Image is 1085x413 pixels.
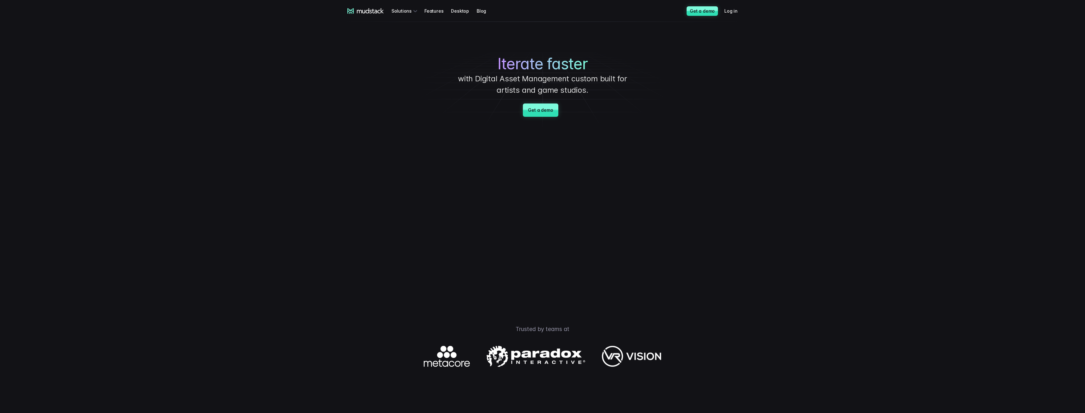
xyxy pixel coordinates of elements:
a: Blog [477,5,494,17]
a: Desktop [451,5,477,17]
a: Get a demo [523,103,558,117]
img: Logos of companies using mudstack. [424,346,661,367]
p: Trusted by teams at [321,325,764,333]
p: with Digital Asset Management custom built for artists and game studios. [447,73,638,96]
div: Solutions [391,5,419,17]
a: Log in [724,5,745,17]
a: mudstack logo [347,8,384,14]
span: Iterate faster [498,55,588,73]
a: Features [424,5,451,17]
a: Get a demo [687,6,718,16]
